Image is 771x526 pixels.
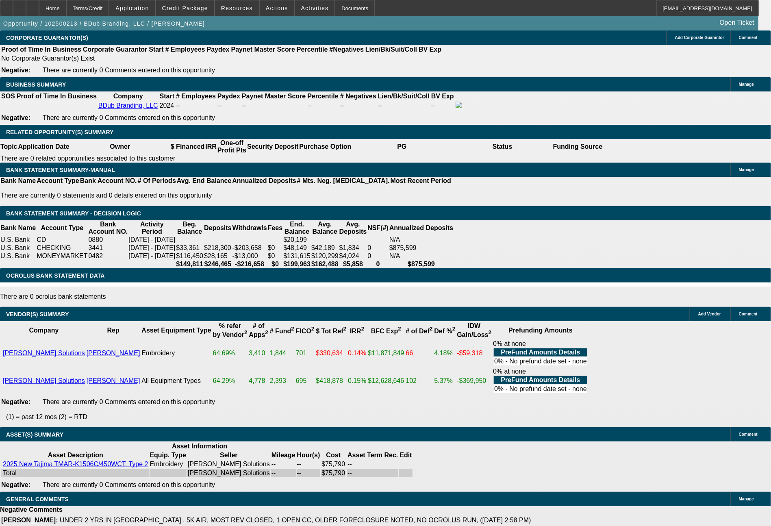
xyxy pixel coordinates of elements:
button: Resources [215,0,259,16]
b: Cost [326,452,341,459]
th: Funding Source [553,139,603,154]
td: 0% - No prefund date set - none [494,385,587,393]
button: Actions [260,0,294,16]
span: Resources [221,5,253,11]
b: Rep [107,327,119,334]
b: Negative: [1,114,30,121]
div: $875,599 [389,244,453,252]
b: # Employees [176,93,216,100]
b: BV Exp [419,46,441,53]
th: $ Financed [170,139,205,154]
b: Negative: [1,398,30,405]
b: BFC Exp [371,328,401,335]
b: Percentile [307,93,338,100]
td: N/A [389,252,454,260]
div: -- [340,102,376,109]
b: Negative: [1,67,30,74]
a: [PERSON_NAME] Solutions [3,350,85,356]
b: [PERSON_NAME]: [1,517,58,524]
th: $5,858 [339,260,367,268]
td: CHECKING [36,244,88,252]
td: 0.14% [347,340,367,367]
td: $131,615 [283,252,311,260]
th: Avg. End Balance [176,177,232,185]
button: Credit Package [156,0,214,16]
th: Beg. Balance [176,220,204,236]
b: IRR [350,328,364,335]
td: $11,871,849 [368,340,405,367]
a: 2025 New Tajima TMAR-K1506C/450WCT: Type 2 [3,461,148,467]
span: There are currently 0 Comments entered on this opportunity [43,398,215,405]
td: N/A [389,236,454,244]
b: # of Apps [249,322,268,338]
td: 3441 [88,244,128,252]
th: Bank Account NO. [88,220,128,236]
a: [PERSON_NAME] Solutions [3,377,85,384]
sup: 2 [398,326,401,332]
td: -$203,658 [232,244,267,252]
th: # Of Periods [137,177,176,185]
td: $418,878 [315,367,347,394]
th: Annualized Deposits [232,177,296,185]
th: Annualized Deposits [389,220,454,236]
td: $12,628,646 [368,367,405,394]
b: Paynet Master Score [242,93,306,100]
th: $162,488 [311,260,339,268]
span: BANK STATEMENT SUMMARY-MANUAL [6,167,115,173]
td: -$369,950 [456,367,492,394]
b: Start [160,93,174,100]
td: CD [36,236,88,244]
th: Security Deposit [247,139,299,154]
td: [DATE] - [DATE] [128,252,176,260]
td: -- [297,469,321,477]
b: Paydex [207,46,230,53]
td: [PERSON_NAME] Solutions [187,460,270,468]
td: $42,189 [311,244,339,252]
td: MONEYMARKET [36,252,88,260]
b: IDW Gain/Loss [457,322,491,338]
td: 3,410 [249,340,269,367]
span: Comment [739,35,758,40]
th: -$216,658 [232,260,267,268]
b: Mileage [271,452,295,459]
b: # Negatives [340,93,376,100]
b: BV Exp [431,93,454,100]
span: Manage [739,497,754,501]
th: $149,811 [176,260,204,268]
b: PreFund Amounts Details [501,376,580,383]
td: 2024 [159,101,175,110]
td: $0 [267,244,283,252]
span: There are currently 0 Comments entered on this opportunity [43,114,215,121]
td: 4,778 [249,367,269,394]
span: Credit Package [162,5,208,11]
th: Asset Term Recommendation [347,451,398,459]
th: Purchase Option [299,139,352,154]
td: No Corporate Guarantor(s) Exist [1,54,445,63]
b: # of Def [406,328,433,335]
p: There are currently 0 statements and 0 details entered on this opportunity [0,192,451,199]
td: 0 [367,252,389,260]
div: -- [307,102,338,109]
b: $ Tot Ref [316,328,346,335]
td: -- [271,460,296,468]
td: 0% - No prefund date set - none [494,357,587,365]
b: % refer by Vendor [213,322,248,338]
b: Hour(s) [297,452,320,459]
span: There are currently 0 Comments entered on this opportunity [43,67,215,74]
b: FICO [296,328,315,335]
span: -- [176,102,180,109]
td: -$13,000 [232,252,267,260]
td: $0 [267,252,283,260]
th: Proof of Time In Business [16,92,97,100]
td: 0880 [88,236,128,244]
td: [DATE] - [DATE] [128,236,176,244]
th: SOS [1,92,15,100]
th: Account Type [36,177,80,185]
th: Deposits [204,220,232,236]
td: 4.18% [434,340,456,367]
img: facebook-icon.png [456,102,462,108]
b: Company [113,93,143,100]
th: Edit [399,451,412,459]
sup: 2 [430,326,432,332]
span: Actions [266,5,288,11]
